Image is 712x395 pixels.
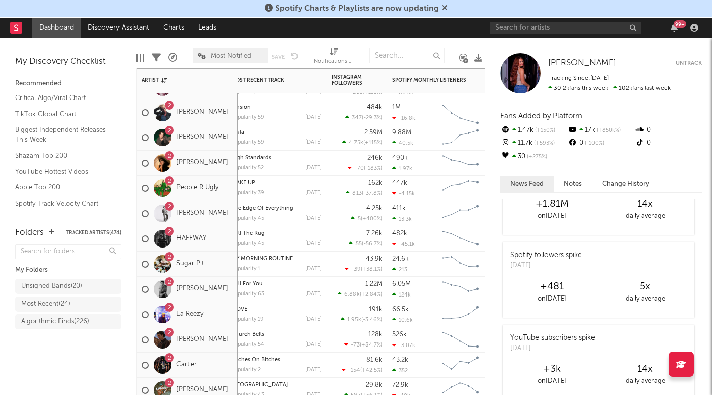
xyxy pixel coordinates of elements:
span: -70 [354,166,364,171]
div: ( ) [342,367,382,373]
div: Ocean City [231,382,322,388]
svg: Chart title [438,327,483,353]
div: 40.5k [392,140,413,146]
a: [PERSON_NAME] [176,209,228,218]
div: 72.9k [392,382,408,388]
svg: Chart title [438,277,483,302]
svg: Chart title [438,252,483,277]
div: Spotify Monthly Listeners [392,77,468,83]
div: +1.81M [505,198,599,210]
div: 124k [392,291,411,298]
div: popularity: 63 [231,291,264,297]
a: La Reezy [176,310,203,319]
span: +275 % [525,154,547,160]
div: 352 [392,367,408,374]
a: HAFFWAY [176,234,206,243]
div: 1.47k [500,124,567,137]
svg: Chart title [438,353,483,378]
div: 6.05M [392,281,411,287]
a: Biggest Independent Releases This Week [15,124,111,145]
div: A&R Pipeline [168,43,177,72]
div: Most Recent ( 24 ) [21,298,70,310]
a: Algorithmic Finds(226) [15,314,121,329]
div: 4.25k [366,205,382,212]
div: [DATE] [305,140,322,145]
div: popularity: 39 [231,190,264,196]
div: The Edge Of Everything [231,206,322,211]
div: ( ) [345,114,382,121]
span: +2.84 % [361,292,381,298]
span: +84.7 % [361,342,381,348]
span: Fans Added by Platform [500,112,582,120]
span: -37.8 % [363,191,381,196]
button: Untrack [676,58,702,68]
div: daily average [599,375,692,387]
div: ( ) [349,240,382,247]
div: 43.2k [392,357,408,363]
div: 1M [392,104,401,111]
div: ( ) [341,316,382,323]
div: 128k [368,331,382,338]
div: ( ) [344,341,382,348]
button: Tracked Artists(474) [66,230,121,235]
span: 6.88k [344,292,360,298]
a: YouTube Hottest Videos [15,166,111,177]
div: popularity: 2 [231,367,261,373]
div: 246k [367,155,382,161]
div: ( ) [338,291,382,298]
a: Pull The Rug [231,231,265,236]
a: Dashboard [32,18,81,38]
div: 5 x [599,281,692,293]
span: +150 % [533,128,555,133]
a: [PERSON_NAME] [176,159,228,167]
div: [DATE] [305,266,322,272]
a: Spotify Track Velocity Chart [15,198,111,209]
span: [PERSON_NAME] [548,59,616,67]
div: 484k [367,104,382,111]
a: [PERSON_NAME] [176,335,228,344]
a: Critical Algo/Viral Chart [15,92,111,104]
div: 0 [635,124,702,137]
div: ( ) [345,266,382,272]
div: 14 x [599,363,692,375]
div: Notifications (Artist) [314,56,354,68]
span: 5 [358,216,361,222]
span: -3.46 % [363,317,381,323]
div: Unsigned Bands ( 20 ) [21,280,82,292]
div: 13.3k [392,216,412,222]
div: tension [231,105,322,110]
a: Charts [156,18,191,38]
div: popularity: 59 [231,140,264,145]
div: on [DATE] [505,293,599,305]
a: [GEOGRAPHIC_DATA] [231,382,288,388]
a: Mula [231,130,244,135]
div: on [DATE] [505,210,599,222]
a: Apple Top 200 [15,182,111,193]
a: TikTok Global Chart [15,109,111,120]
div: 43.9k [366,256,382,262]
div: popularity: 45 [231,241,264,246]
a: Leads [191,18,223,38]
div: [DATE] [305,190,322,196]
span: 1.95k [347,317,361,323]
div: Algorithmic Finds ( 226 ) [21,316,89,328]
span: 55 [355,241,362,247]
div: [DATE] [305,165,322,171]
button: News Feed [500,176,554,192]
svg: Chart title [438,226,483,252]
div: 29.8k [366,382,382,388]
div: [DATE] [305,367,322,373]
a: High Standards [231,155,271,161]
div: on [DATE] [505,375,599,387]
span: -154 [348,368,360,373]
button: Notes [554,176,592,192]
div: 10.6k [392,317,413,323]
div: 17k [567,124,634,137]
svg: Chart title [438,151,483,176]
div: YouTube subscribers spike [510,333,595,343]
div: 9.88M [392,129,411,136]
span: +593 % [532,141,555,146]
div: 2.59M [364,129,382,136]
a: [PERSON_NAME] [548,58,616,68]
div: [DATE] [305,216,322,221]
